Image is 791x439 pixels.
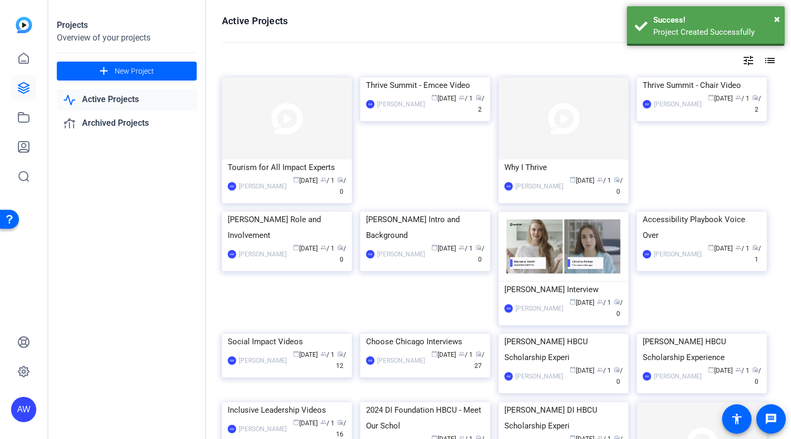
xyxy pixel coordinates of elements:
[431,351,456,358] span: [DATE]
[515,303,563,314] div: [PERSON_NAME]
[293,351,318,358] span: [DATE]
[597,177,611,184] span: / 1
[570,176,576,183] span: calendar_today
[377,355,425,366] div: [PERSON_NAME]
[515,371,563,382] div: [PERSON_NAME]
[643,250,651,258] div: AW
[735,94,742,101] span: group
[763,54,775,67] mat-icon: list
[614,298,620,305] span: radio
[774,11,780,27] button: Close
[228,334,346,350] div: Social Impact Videos
[654,371,702,382] div: [PERSON_NAME]
[475,94,482,101] span: radio
[614,176,620,183] span: radio
[366,100,374,108] div: AW
[337,351,343,357] span: radio
[735,244,742,251] span: group
[643,100,651,108] div: AW
[735,245,749,252] span: / 1
[752,245,761,263] span: / 1
[708,95,733,102] span: [DATE]
[570,366,576,373] span: calendar_today
[708,366,714,373] span: calendar_today
[366,402,484,434] div: 2024 DI Foundation HBCU - Meet Our Schol
[597,299,611,306] span: / 1
[475,95,484,113] span: / 2
[239,424,287,434] div: [PERSON_NAME]
[366,334,484,350] div: Choose Chicago Interviews
[774,13,780,25] span: ×
[431,95,456,102] span: [DATE]
[504,402,623,434] div: [PERSON_NAME] DI HBCU Scholarship Experi
[320,351,334,358] span: / 1
[228,425,236,433] div: AW
[431,351,438,357] span: calendar_today
[320,419,327,425] span: group
[570,298,576,305] span: calendar_today
[570,367,594,374] span: [DATE]
[643,77,761,93] div: Thrive Summit - Chair Video
[614,299,623,317] span: / 0
[228,356,236,365] div: AW
[653,26,777,38] div: Project Created Successfully
[228,212,346,243] div: [PERSON_NAME] Role and Involvement
[504,334,623,365] div: [PERSON_NAME] HBCU Scholarship Experi
[320,351,327,357] span: group
[752,94,758,101] span: radio
[336,420,346,438] span: / 16
[377,99,425,109] div: [PERSON_NAME]
[293,351,299,357] span: calendar_today
[570,177,594,184] span: [DATE]
[614,367,623,385] span: / 0
[597,298,603,305] span: group
[653,14,777,26] div: Success!
[597,366,603,373] span: group
[731,413,743,425] mat-icon: accessibility
[228,159,346,175] div: Tourism for All Impact Experts
[735,366,742,373] span: group
[57,19,197,32] div: Projects
[239,355,287,366] div: [PERSON_NAME]
[614,177,623,195] span: / 0
[239,181,287,192] div: [PERSON_NAME]
[293,419,299,425] span: calendar_today
[115,66,154,77] span: New Project
[752,366,758,373] span: radio
[57,32,197,44] div: Overview of your projects
[752,244,758,251] span: radio
[654,249,702,260] div: [PERSON_NAME]
[570,299,594,306] span: [DATE]
[504,159,623,175] div: Why I Thrive
[459,351,473,358] span: / 1
[57,89,197,111] a: Active Projects
[597,367,611,374] span: / 1
[239,249,287,260] div: [PERSON_NAME]
[459,351,465,357] span: group
[97,65,110,78] mat-icon: add
[475,351,482,357] span: radio
[708,367,733,374] span: [DATE]
[708,244,714,251] span: calendar_today
[597,176,603,183] span: group
[293,420,318,427] span: [DATE]
[708,94,714,101] span: calendar_today
[735,95,749,102] span: / 1
[16,17,32,33] img: blue-gradient.svg
[337,419,343,425] span: radio
[614,366,620,373] span: radio
[366,77,484,93] div: Thrive Summit - Emcee Video
[752,95,761,113] span: / 2
[222,15,288,27] h1: Active Projects
[336,351,346,370] span: / 12
[504,372,513,381] div: AW
[459,95,473,102] span: / 1
[643,334,761,365] div: [PERSON_NAME] HBCU Scholarship Experience
[474,351,484,370] span: / 27
[228,402,346,418] div: Inclusive Leadership Videos
[431,94,438,101] span: calendar_today
[459,94,465,101] span: group
[752,367,761,385] span: / 0
[57,113,197,134] a: Archived Projects
[654,99,702,109] div: [PERSON_NAME]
